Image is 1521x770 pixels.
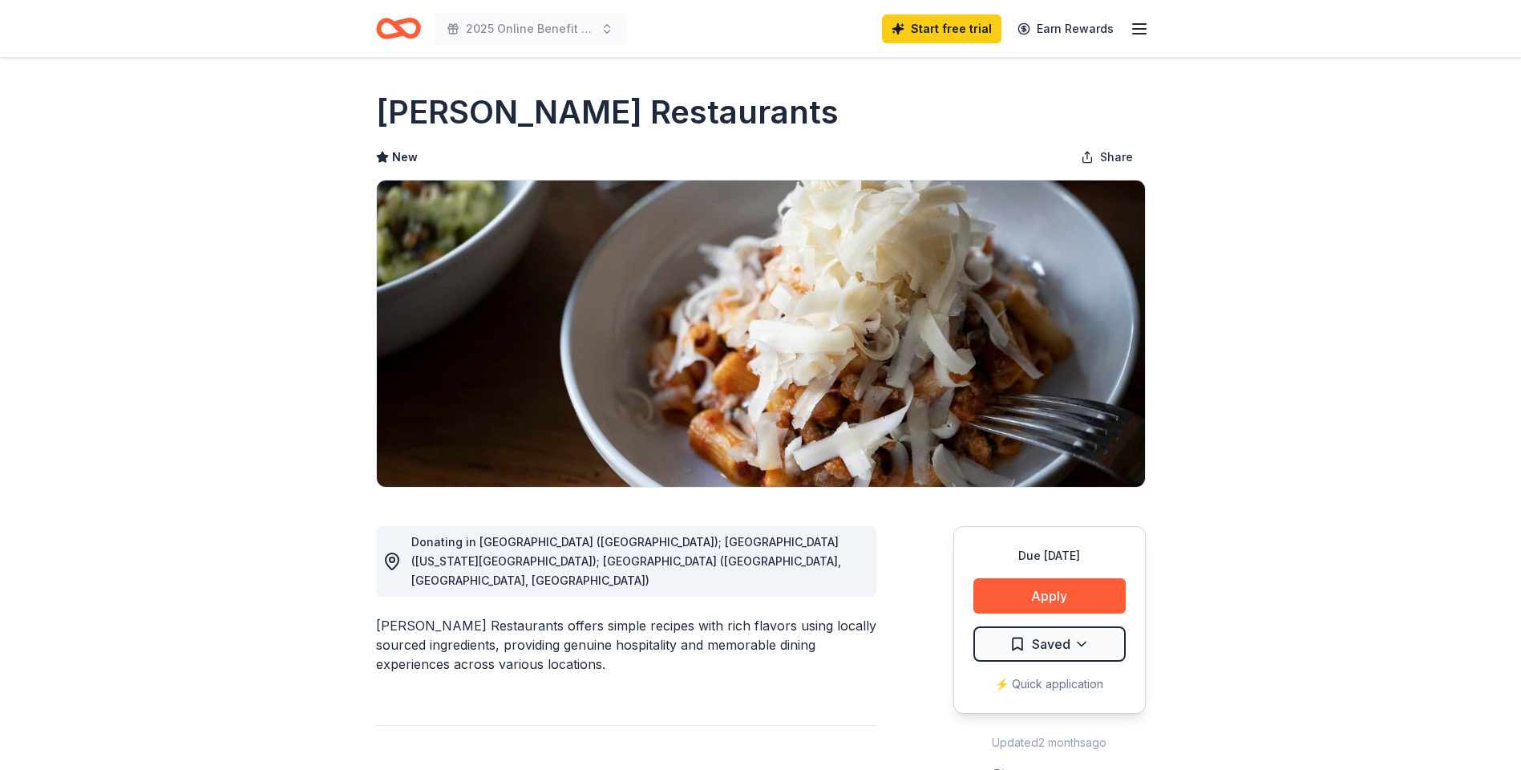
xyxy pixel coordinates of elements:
[392,148,418,167] span: New
[882,14,1001,43] a: Start free trial
[1100,148,1133,167] span: Share
[376,10,421,47] a: Home
[973,546,1126,565] div: Due [DATE]
[973,675,1126,694] div: ⚡️ Quick application
[1032,634,1070,654] span: Saved
[466,19,594,38] span: 2025 Online Benefit Auction
[376,90,839,135] h1: [PERSON_NAME] Restaurants
[376,616,876,674] div: [PERSON_NAME] Restaurants offers simple recipes with rich flavors using locally sourced ingredien...
[1008,14,1123,43] a: Earn Rewards
[1068,141,1146,173] button: Share
[973,578,1126,614] button: Apply
[411,535,841,587] span: Donating in [GEOGRAPHIC_DATA] ([GEOGRAPHIC_DATA]); [GEOGRAPHIC_DATA] ([US_STATE][GEOGRAPHIC_DATA]...
[953,733,1146,752] div: Updated 2 months ago
[973,626,1126,662] button: Saved
[377,180,1145,487] img: Image for Ethan Stowell Restaurants
[434,13,626,45] button: 2025 Online Benefit Auction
